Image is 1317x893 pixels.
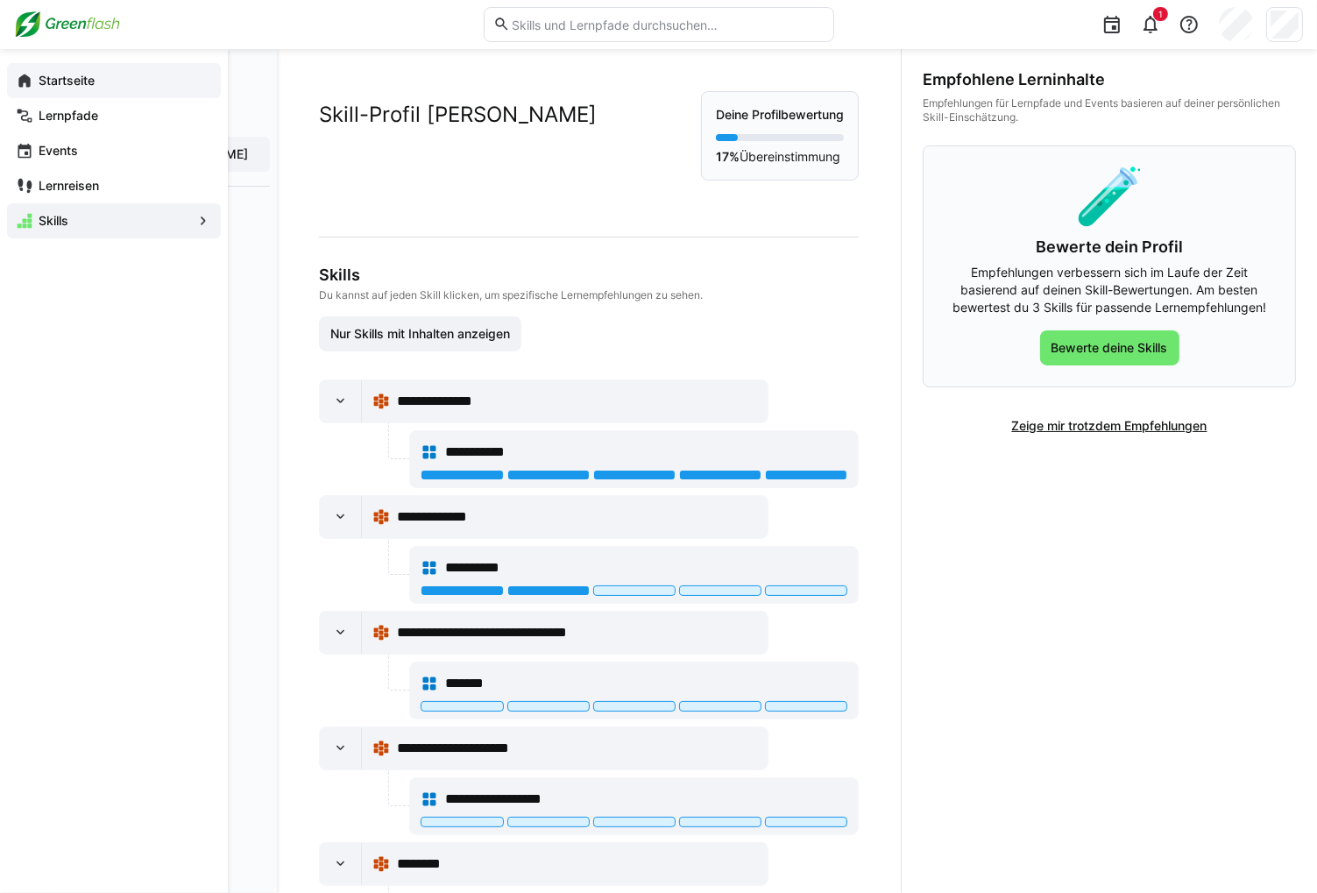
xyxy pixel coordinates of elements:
strong: 17% [716,149,740,164]
p: Du kannst auf jeden Skill klicken, um spezifische Lernempfehlungen zu sehen. [319,288,859,302]
input: Skills und Lernpfade durchsuchen… [510,17,824,32]
h2: Skill-Profil [PERSON_NAME] [319,102,597,128]
h3: Bewerte dein Profil [945,237,1274,257]
div: Empfehlungen für Lernpfade und Events basieren auf deiner persönlichen Skill-Einschätzung. [923,96,1296,124]
p: Deine Profilbewertung [716,106,844,124]
span: 1 [1158,9,1163,19]
span: Zeige mir trotzdem Empfehlungen [1009,417,1210,435]
button: Zeige mir trotzdem Empfehlungen [1001,408,1219,443]
button: Bewerte deine Skills [1040,330,1179,365]
p: Empfehlungen verbessern sich im Laufe der Zeit basierend auf deinen Skill-Bewertungen. Am besten ... [945,264,1274,316]
p: Übereinstimmung [716,148,844,166]
button: Nur Skills mit Inhalten anzeigen [319,316,521,351]
div: 🧪 [945,167,1274,223]
span: Nur Skills mit Inhalten anzeigen [328,325,513,343]
span: Bewerte deine Skills [1049,339,1171,357]
h3: Skills [319,266,859,285]
div: Empfohlene Lerninhalte [923,70,1296,89]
